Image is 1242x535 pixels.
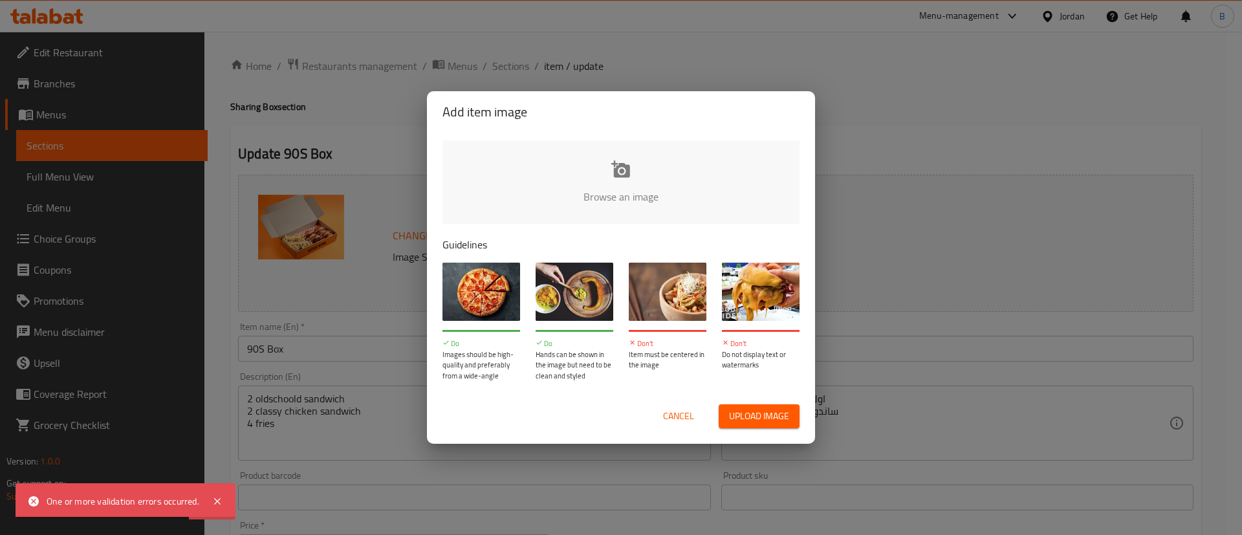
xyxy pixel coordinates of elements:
img: guide-img-3@3x.jpg [629,263,706,321]
p: Images should be high-quality and preferably from a wide-angle [442,349,520,382]
p: Do [536,338,613,349]
img: guide-img-4@3x.jpg [722,263,800,321]
h2: Add item image [442,102,800,122]
img: guide-img-2@3x.jpg [536,263,613,321]
p: Don't [722,338,800,349]
span: Cancel [663,408,694,424]
div: One or more validation errors occurred. [47,494,199,508]
p: Hands can be shown in the image but need to be clean and styled [536,349,613,382]
p: Do not display text or watermarks [722,349,800,371]
p: Don't [629,338,706,349]
span: Upload image [729,408,789,424]
p: Do [442,338,520,349]
button: Cancel [658,404,699,428]
p: Item must be centered in the image [629,349,706,371]
button: Upload image [719,404,800,428]
img: guide-img-1@3x.jpg [442,263,520,321]
p: Guidelines [442,237,800,252]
